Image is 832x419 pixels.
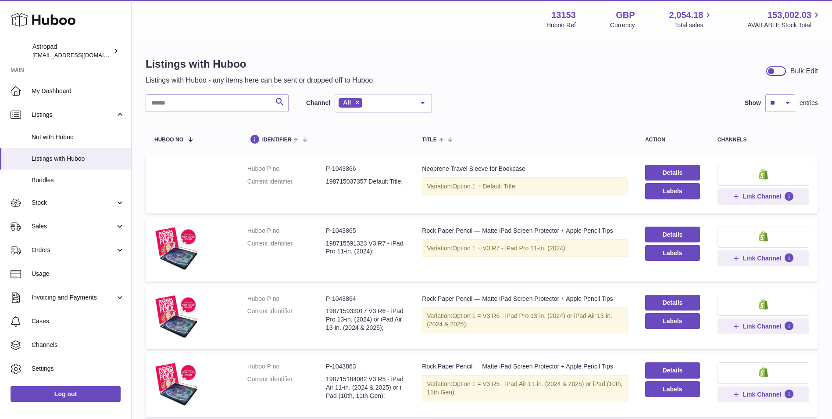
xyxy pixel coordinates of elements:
[610,21,635,29] div: Currency
[669,9,703,21] span: 2,054.18
[759,305,768,316] img: shopify-small.png
[32,317,125,325] span: Cases
[343,99,351,106] span: All
[551,9,576,21] strong: 13153
[422,301,628,309] div: Rock Paper Pencil — Matte iPad Screen Protector + Apple Pencil Tips
[247,177,326,186] dt: Current identifier
[674,21,713,29] span: Total sales
[326,314,404,339] dd: 198715933017 V3 R6 - iPad Pro 13-in. (2024) or iPad Air 13-in. (2024 & 2025);
[32,222,115,231] span: Sales
[326,177,404,186] dd: 198715037357 Default Title;
[759,237,768,248] img: shopify-small.png
[422,246,628,264] div: Variation:
[669,9,714,29] a: 2,054.18 Total sales
[32,199,115,207] span: Stock
[645,251,700,267] button: Labels
[154,301,198,345] img: Rock Paper Pencil — Matte iPad Screen Protector + Apple Pencil Tips
[452,251,567,258] span: Option 1 = V3 R7 - iPad Pro 11-in. (2024);
[32,246,115,254] span: Orders
[743,329,781,336] span: Link Channel
[718,393,809,408] button: Link Channel
[422,137,436,143] span: title
[247,165,326,173] dt: Huboo P no
[154,137,183,143] span: Huboo no
[32,51,129,58] span: [EMAIL_ADDRESS][DOMAIN_NAME]
[146,76,375,85] p: Listings with Huboo - any items here can be sent or dropped off to Huboo.
[326,165,404,173] dd: P-1043866
[718,188,809,204] button: Link Channel
[32,111,115,119] span: Listings
[452,183,517,190] span: Option 1 = Default Title;
[146,57,375,71] h1: Listings with Huboo
[422,233,628,241] div: Rock Paper Pencil — Matte iPad Screen Protector + Apple Pencil Tips
[790,66,818,76] div: Bulk Edit
[247,382,326,407] dt: Current identifier
[326,246,404,262] dd: 198715591323 V3 R7 - iPad Pro 11-in. (2024);
[326,233,404,241] dd: P-1043865
[768,9,811,21] span: 153,002.03
[747,21,821,29] span: AVAILABLE Stock Total
[422,177,628,195] div: Variation:
[32,176,125,184] span: Bundles
[154,165,198,209] img: Neoprene Travel Sleeve for Bookcase
[747,9,821,29] a: 153,002.03 AVAILABLE Stock Total
[32,155,125,163] span: Listings with Huboo
[718,137,809,143] div: channels
[32,133,125,141] span: Not with Huboo
[546,21,576,29] div: Huboo Ref
[247,233,326,241] dt: Huboo P no
[718,256,809,272] button: Link Channel
[11,44,24,58] img: internalAdmin-13153@internal.huboo.com
[326,301,404,309] dd: P-1043864
[743,397,781,405] span: Link Channel
[422,314,628,340] div: Variation:
[11,386,121,402] a: Log out
[645,233,700,249] a: Details
[326,382,404,407] dd: 198715184082 V3 R5 - iPad Air 11-in. (2024 & 2025) or iPad (10th, 11th Gen);
[247,301,326,309] dt: Huboo P no
[154,369,198,413] img: Rock Paper Pencil — Matte iPad Screen Protector + Apple Pencil Tips
[759,169,768,180] img: shopify-small.png
[645,137,700,143] div: action
[645,301,700,317] a: Details
[718,325,809,340] button: Link Channel
[759,373,768,384] img: shopify-small.png
[32,341,125,349] span: Channels
[262,137,292,143] span: identifier
[422,382,628,408] div: Variation:
[616,9,635,21] strong: GBP
[32,270,125,278] span: Usage
[427,319,612,334] span: Option 1 = V3 R6 - iPad Pro 13-in. (2024) or iPad Air 13-in. (2024 & 2025);
[247,246,326,262] dt: Current identifier
[32,365,125,373] span: Settings
[422,369,628,377] div: Rock Paper Pencil — Matte iPad Screen Protector + Apple Pencil Tips
[326,369,404,377] dd: P-1043863
[32,293,115,302] span: Invoicing and Payments
[745,99,761,107] label: Show
[645,165,700,181] a: Details
[32,43,111,59] div: Astropad
[427,387,622,402] span: Option 1 = V3 R5 - iPad Air 11-in. (2024 & 2025) or iPad (10th, 11th Gen);
[32,87,125,95] span: My Dashboard
[645,387,700,403] button: Labels
[800,99,818,107] span: entries
[422,165,628,173] div: Neoprene Travel Sleeve for Bookcase
[743,260,781,268] span: Link Channel
[645,319,700,335] button: Labels
[154,233,198,277] img: Rock Paper Pencil — Matte iPad Screen Protector + Apple Pencil Tips
[645,369,700,385] a: Details
[645,183,700,199] button: Labels
[247,369,326,377] dt: Huboo P no
[247,314,326,339] dt: Current identifier
[743,192,781,200] span: Link Channel
[306,99,330,107] label: Channel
